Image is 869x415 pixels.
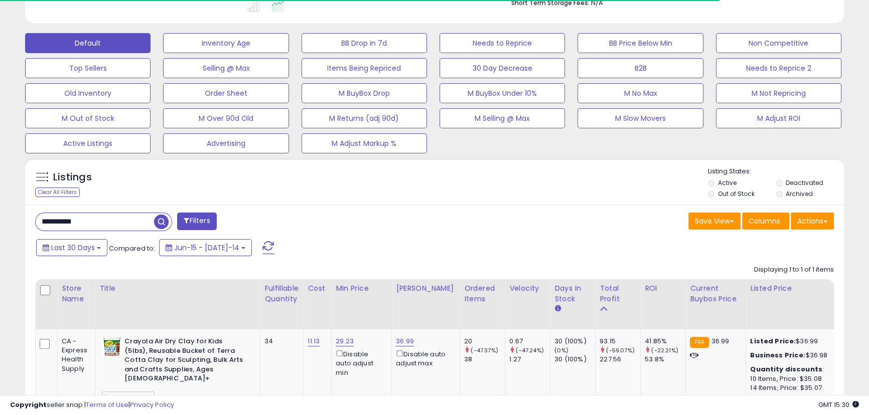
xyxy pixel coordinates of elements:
[302,108,427,128] button: M Returns (adj 90d)
[645,283,681,294] div: ROI
[754,265,834,275] div: Displaying 1 to 1 of 1 items
[690,337,708,348] small: FBA
[440,33,565,53] button: Needs to Reprice
[786,189,813,198] label: Archived
[163,33,288,53] button: Inventory Age
[750,337,833,346] div: $36.99
[645,355,685,364] div: 53.8%
[708,167,844,176] p: Listing States:
[177,213,216,230] button: Filters
[159,239,252,256] button: Jun-15 - [DATE]-14
[750,351,833,360] div: $36.98
[124,337,246,386] b: Crayola Air Dry Clay for Kids (5lbs), Reusable Bucket of Terra Cotta Clay for Sculpting, Bulk Art...
[509,355,550,364] div: 1.27
[750,283,837,294] div: Listed Price
[264,283,299,304] div: Fulfillable Quantity
[577,58,703,78] button: B2B
[25,33,151,53] button: Default
[577,108,703,128] button: M Slow Movers
[336,348,384,377] div: Disable auto adjust min
[471,346,498,354] small: (-47.37%)
[10,400,174,410] div: seller snap | |
[750,364,822,374] b: Quantity discounts
[717,178,736,187] label: Active
[440,83,565,103] button: M BuyBox Under 10%
[53,170,92,184] h5: Listings
[35,187,80,197] div: Clear All Filters
[302,83,427,103] button: M BuyBox Drop
[36,239,107,256] button: Last 30 Days
[336,283,387,294] div: Min Price
[509,337,550,346] div: 0.67
[750,365,833,374] div: :
[509,283,546,294] div: Velocity
[109,244,155,253] span: Compared to:
[716,58,841,78] button: Needs to Reprice 2
[336,336,354,346] a: 29.23
[750,336,796,346] b: Listed Price:
[742,213,789,230] button: Columns
[690,283,742,304] div: Current Buybox Price
[554,283,591,304] div: Days In Stock
[645,337,685,346] div: 41.85%
[464,337,505,346] div: 20
[440,108,565,128] button: M Selling @ Max
[464,355,505,364] div: 38
[749,216,780,226] span: Columns
[51,243,95,253] span: Last 30 Days
[25,58,151,78] button: Top Sellers
[25,83,151,103] button: Old Inventory
[554,355,595,364] div: 30 (100%)
[25,108,151,128] button: M Out of Stock
[163,58,288,78] button: Selling @ Max
[174,243,239,253] span: Jun-15 - [DATE]-14
[302,133,427,153] button: M Adjust Markup %
[396,283,456,294] div: [PERSON_NAME]
[396,336,414,346] a: 36.99
[264,337,296,346] div: 34
[750,374,833,383] div: 10 Items, Price: $35.08
[516,346,543,354] small: (-47.24%)
[302,58,427,78] button: Items Being Repriced
[606,346,634,354] small: (-59.07%)
[163,133,288,153] button: Advertising
[711,336,730,346] span: 36.99
[750,383,833,392] div: 14 Items, Price: $35.07
[396,348,452,368] div: Disable auto adjust max
[716,83,841,103] button: M Not Repricing
[86,400,128,409] a: Terms of Use
[308,283,327,294] div: Cost
[102,337,122,357] img: 51zhe-U3SGL._SL40_.jpg
[62,283,91,304] div: Store Name
[163,108,288,128] button: M Over 90d Old
[717,189,754,198] label: Out of Stock
[600,337,640,346] div: 93.15
[791,213,834,230] button: Actions
[600,283,636,304] div: Total Profit
[554,337,595,346] div: 30 (100%)
[25,133,151,153] button: Active Listings
[786,178,823,187] label: Deactivated
[577,83,703,103] button: M No Max
[651,346,678,354] small: (-22.21%)
[818,400,859,409] span: 2025-08-14 15:30 GMT
[464,283,501,304] div: Ordered Items
[554,346,568,354] small: (0%)
[716,108,841,128] button: M Adjust ROI
[600,355,640,364] div: 227.56
[308,336,320,346] a: 11.13
[716,33,841,53] button: Non Competitive
[440,58,565,78] button: 30 Day Decrease
[554,304,560,313] small: Days In Stock.
[688,213,741,230] button: Save View
[99,283,256,294] div: Title
[130,400,174,409] a: Privacy Policy
[577,33,703,53] button: BB Price Below Min
[163,83,288,103] button: Order Sheet
[302,33,427,53] button: BB Drop in 7d
[750,350,805,360] b: Business Price:
[10,400,47,409] strong: Copyright
[62,337,87,373] div: CA - Express Health Supply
